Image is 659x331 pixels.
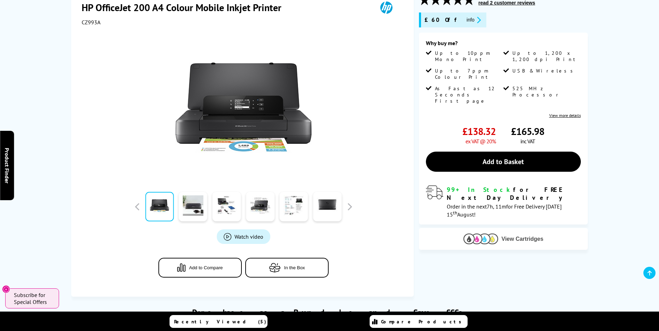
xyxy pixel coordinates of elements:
div: Why buy me? [426,40,581,50]
span: Add to Compare [189,265,223,270]
span: 525 MHz Processor [512,85,579,98]
span: Up to 1,200 x 1,200 dpi Print [512,50,579,62]
span: £138.32 [462,125,496,138]
span: £165.98 [511,125,544,138]
a: View more details [549,113,581,118]
span: Up to 7ppm Colour Print [435,68,502,80]
span: CZ993A [82,19,100,26]
div: modal_delivery [426,186,581,218]
sup: th [453,210,457,216]
span: inc VAT [520,138,535,145]
button: View Cartridges [424,233,583,245]
a: Recently Viewed (5) [170,315,267,328]
div: for FREE Next Day Delivery [447,186,581,202]
span: Subscribe for Special Offers [14,291,52,305]
button: promo-description [464,16,483,24]
span: ex VAT @ 20% [466,138,496,145]
span: Order in the next for Free Delivery [DATE] 15 August! [447,203,562,218]
span: Product Finder [3,148,10,184]
h1: HP OfficeJet 200 A4 Colour Mobile Inkjet Printer [82,1,288,14]
img: HP OfficeJet 200 [175,40,312,176]
span: Compare Products [381,319,465,325]
span: View Cartridges [502,236,544,242]
button: In the Box [245,258,329,278]
span: As Fast as 12 Seconds First page [435,85,502,104]
span: Recently Viewed (5) [174,319,266,325]
span: In the Box [284,265,305,270]
img: Cartridges [463,234,498,244]
span: Up to 10ppm Mono Print [435,50,502,62]
span: 7h, 11m [487,203,506,210]
a: Add to Basket [426,152,581,172]
div: Purchase as a Bundle and Save £££s [71,297,587,330]
span: Watch video [234,233,263,240]
a: Compare Products [370,315,468,328]
a: Product_All_Videos [217,229,270,244]
button: Close [2,285,10,293]
span: USB & Wireless [512,68,577,74]
button: Add to Compare [158,258,242,278]
span: 99+ In Stock [447,186,513,194]
img: HP [370,1,402,14]
span: £60 Off [425,16,461,24]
